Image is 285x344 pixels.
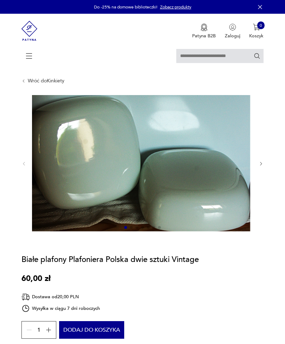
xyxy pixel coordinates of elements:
div: Wysyłka w ciągu 7 dni roboczych [21,304,100,313]
button: Zaloguj [225,24,240,39]
p: Koszyk [249,33,264,39]
img: Patyna - sklep z meblami i dekoracjami vintage [21,14,38,48]
a: Zobacz produkty [160,4,191,10]
p: Patyna B2B [192,33,216,39]
button: Patyna B2B [192,24,216,39]
img: Ikona koszyka [253,24,260,31]
span: 1 [37,328,40,332]
div: 0 [257,21,265,29]
button: Dodaj do koszyka [59,321,124,339]
img: Ikonka użytkownika [229,24,236,31]
a: Wróć doKinkiety [28,78,64,84]
p: 60,00 zł [21,273,51,284]
button: Szukaj [254,52,260,59]
div: Dostawa od 20,00 PLN [21,293,100,301]
p: Zaloguj [225,33,240,39]
img: Zdjęcie produktu Białe plafony Plafoniera Polska dwie sztuki Vintage [32,95,250,231]
h1: Białe plafony Plafoniera Polska dwie sztuki Vintage [21,254,199,265]
a: Ikona medaluPatyna B2B [192,24,216,39]
img: Ikona medalu [201,24,208,31]
button: 0Koszyk [249,24,264,39]
img: Ikona dostawy [21,293,30,301]
p: Do -25% na domowe biblioteczki! [94,4,157,10]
